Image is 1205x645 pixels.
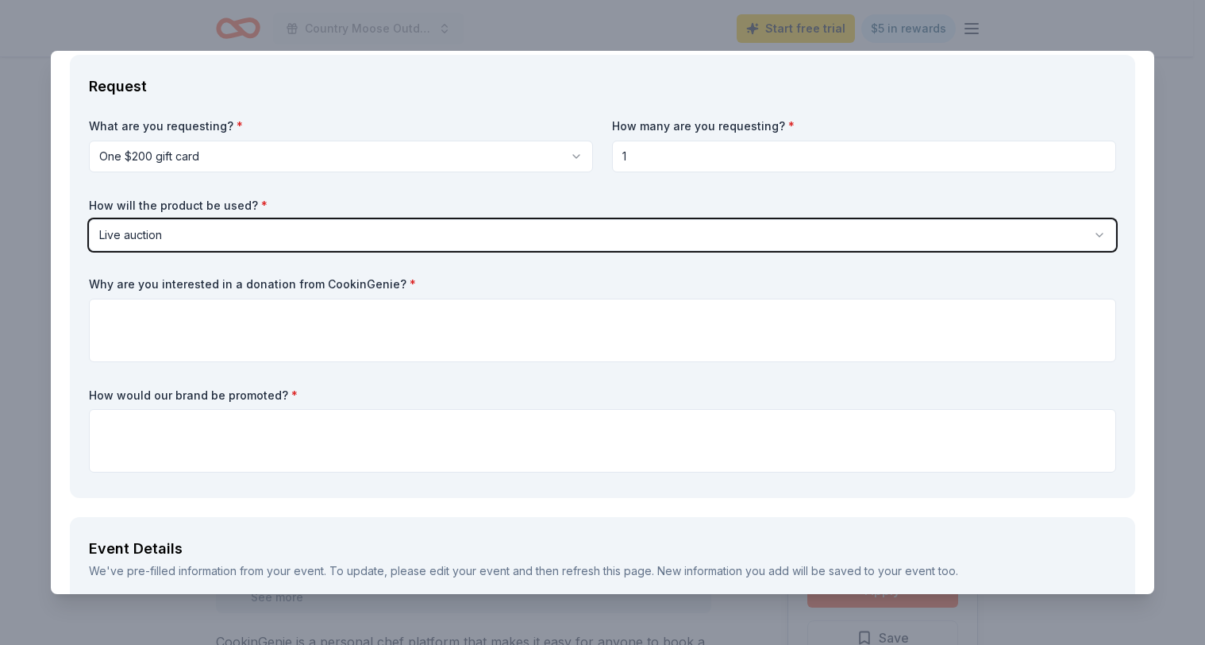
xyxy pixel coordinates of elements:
[89,388,1116,404] label: How would our brand be promoted?
[89,562,1116,581] div: We've pre-filled information from your event. To update, please edit your event and then refresh ...
[89,536,1116,562] div: Event Details
[89,74,1116,99] div: Request
[89,198,1116,214] label: How will the product be used?
[89,276,1116,292] label: Why are you interested in a donation from CookinGenie?
[612,118,1116,134] label: How many are you requesting?
[89,118,593,134] label: What are you requesting?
